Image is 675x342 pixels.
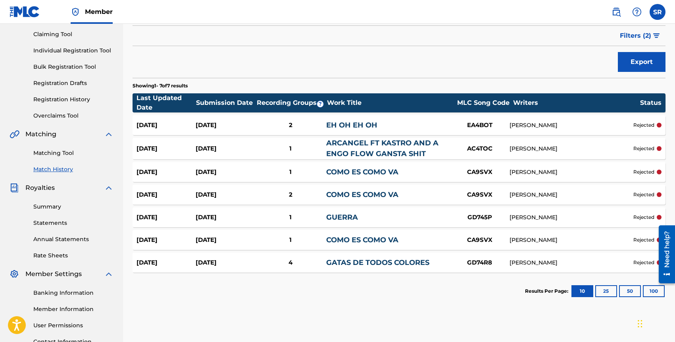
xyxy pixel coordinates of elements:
a: Summary [33,203,113,211]
div: 1 [255,144,326,153]
div: [DATE] [196,213,255,222]
img: Royalties [10,183,19,193]
div: 4 [255,258,326,267]
button: 50 [619,285,641,297]
a: GUERRA [326,213,358,222]
img: expand [104,129,113,139]
p: rejected [633,236,654,243]
div: [PERSON_NAME] [510,236,633,244]
img: expand [104,269,113,279]
a: Bulk Registration Tool [33,63,113,71]
a: EH OH EH OH [326,121,377,129]
div: GD745P [450,213,510,222]
div: [DATE] [196,258,255,267]
div: [PERSON_NAME] [510,191,633,199]
div: [PERSON_NAME] [510,145,633,153]
div: MLC Song Code [454,98,513,108]
img: MLC Logo [10,6,40,17]
button: Export [618,52,665,72]
button: 25 [595,285,617,297]
div: Help [629,4,645,20]
div: Submission Date [196,98,256,108]
p: Showing 1 - 7 of 7 results [133,82,188,89]
div: [DATE] [196,144,255,153]
span: Filters ( 2 ) [620,31,651,41]
div: Work Title [327,98,454,108]
iframe: Chat Widget [635,304,675,342]
div: [DATE] [137,190,196,199]
span: Member [85,7,113,16]
a: COMO ES COMO VA [326,168,398,176]
span: Royalties [25,183,55,193]
div: [DATE] [196,168,255,177]
a: Member Information [33,305,113,313]
img: help [632,7,642,17]
img: Matching [10,129,19,139]
div: Last Updated Date [137,93,196,112]
div: [DATE] [137,121,196,130]
p: rejected [633,145,654,152]
div: GD74R8 [450,258,510,267]
div: [DATE] [137,213,196,222]
div: [PERSON_NAME] [510,168,633,176]
div: Writers [513,98,640,108]
div: 1 [255,168,326,177]
a: COMO ES COMO VA [326,190,398,199]
a: Rate Sheets [33,251,113,260]
a: Annual Statements [33,235,113,243]
div: 2 [255,121,326,130]
div: [DATE] [196,121,255,130]
div: [DATE] [196,236,255,245]
div: [PERSON_NAME] [510,259,633,267]
a: Registration History [33,95,113,104]
a: ARCANGEL FT KASTRO AND A ENGO FLOW GANSTA SHIT [326,139,438,158]
div: CA9SVX [450,236,510,245]
div: Drag [638,312,642,336]
img: expand [104,183,113,193]
div: 2 [255,190,326,199]
button: 10 [571,285,593,297]
div: CA9SVX [450,190,510,199]
a: Claiming Tool [33,30,113,39]
div: AC4TOC [450,144,510,153]
div: User Menu [650,4,665,20]
span: ? [317,101,323,107]
button: Filters (2) [615,26,665,46]
button: 100 [643,285,665,297]
div: Recording Groups [256,98,327,108]
div: [DATE] [137,168,196,177]
a: Statements [33,219,113,227]
p: rejected [633,122,654,129]
img: search [612,7,621,17]
div: [DATE] [137,258,196,267]
div: [DATE] [196,190,255,199]
a: User Permissions [33,321,113,330]
a: Registration Drafts [33,79,113,87]
p: rejected [633,259,654,266]
img: Top Rightsholder [71,7,80,17]
a: Banking Information [33,289,113,297]
a: COMO ES COMO VA [326,236,398,244]
p: Results Per Page: [525,288,570,295]
div: CA9SVX [450,168,510,177]
a: Match History [33,165,113,174]
p: rejected [633,168,654,176]
a: Matching Tool [33,149,113,157]
img: filter [653,33,660,38]
a: GATAS DE TODOS COLORES [326,258,429,267]
a: Public Search [608,4,624,20]
div: [DATE] [137,236,196,245]
a: Individual Registration Tool [33,46,113,55]
span: Member Settings [25,269,82,279]
img: Member Settings [10,269,19,279]
div: [DATE] [137,144,196,153]
div: EA4BOT [450,121,510,130]
div: [PERSON_NAME] [510,121,633,129]
iframe: Resource Center [653,222,675,286]
div: 1 [255,213,326,222]
span: Matching [25,129,56,139]
p: rejected [633,214,654,221]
